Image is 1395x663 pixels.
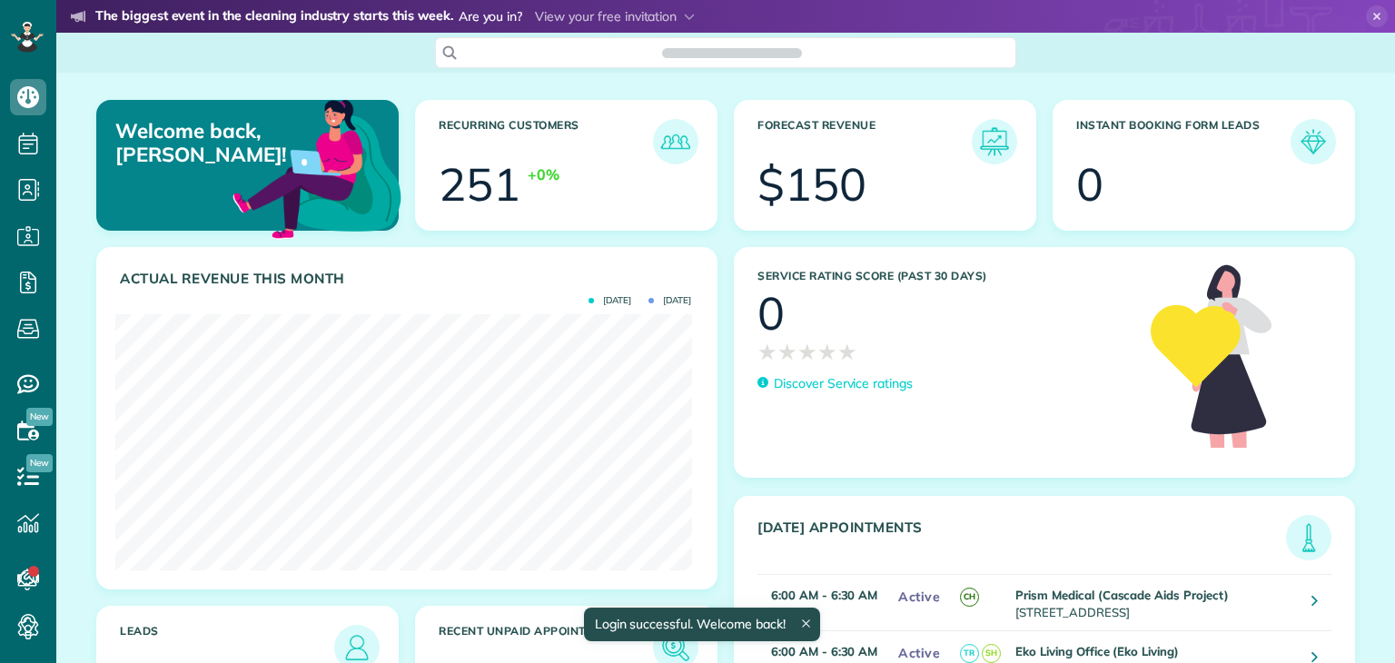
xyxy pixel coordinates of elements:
[71,31,798,54] li: The world’s leading virtual event for cleaning business owners.
[774,374,913,393] p: Discover Service ratings
[976,124,1013,160] img: icon_forecast_revenue-8c13a41c7ed35a8dcfafea3cbb826a0462acb37728057bba2d056411b612bbbe.png
[1295,124,1331,160] img: icon_form_leads-04211a6a04a5b2264e4ee56bc0799ec3eb69b7e499cbb523a139df1d13a81ae0.png
[960,588,979,607] span: CH
[757,162,866,207] div: $150
[1291,520,1327,556] img: icon_todays_appointments-901f7ab196bb0bea1936b74009e4eb5ffbc2d2711fa7634e0d609ed5ef32b18b.png
[589,296,631,305] span: [DATE]
[797,336,817,368] span: ★
[757,291,785,336] div: 0
[459,7,523,27] span: Are you in?
[889,586,949,609] span: Active
[95,7,453,27] strong: The biggest event in the cleaning industry starts this week.
[757,575,880,631] td: 30m
[583,608,819,641] div: Login successful. Welcome back!
[120,271,698,287] h3: Actual Revenue this month
[757,520,1286,560] h3: [DATE] Appointments
[1076,119,1291,164] h3: Instant Booking Form Leads
[1015,644,1179,658] strong: Eko Living Office (Eko Living)
[817,336,837,368] span: ★
[648,296,691,305] span: [DATE]
[1015,588,1229,602] strong: Prism Medical (Cascade Aids Project)
[26,454,53,472] span: New
[439,162,520,207] div: 251
[960,644,979,663] span: TR
[439,119,653,164] h3: Recurring Customers
[771,644,877,658] strong: 6:00 AM - 6:30 AM
[982,644,1001,663] span: SH
[757,336,777,368] span: ★
[837,336,857,368] span: ★
[658,124,694,160] img: icon_recurring_customers-cf858462ba22bcd05b5a5880d41d6543d210077de5bb9ebc9590e49fd87d84ed.png
[1076,162,1103,207] div: 0
[757,374,913,393] a: Discover Service ratings
[528,164,559,185] div: +0%
[1011,575,1298,631] td: [STREET_ADDRESS]
[777,336,797,368] span: ★
[771,588,877,602] strong: 6:00 AM - 6:30 AM
[757,119,972,164] h3: Forecast Revenue
[757,270,1133,282] h3: Service Rating score (past 30 days)
[115,119,301,167] p: Welcome back, [PERSON_NAME]!
[26,408,53,426] span: New
[229,79,405,255] img: dashboard_welcome-42a62b7d889689a78055ac9021e634bf52bae3f8056760290aed330b23ab8690.png
[680,44,783,62] span: Search ZenMaid…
